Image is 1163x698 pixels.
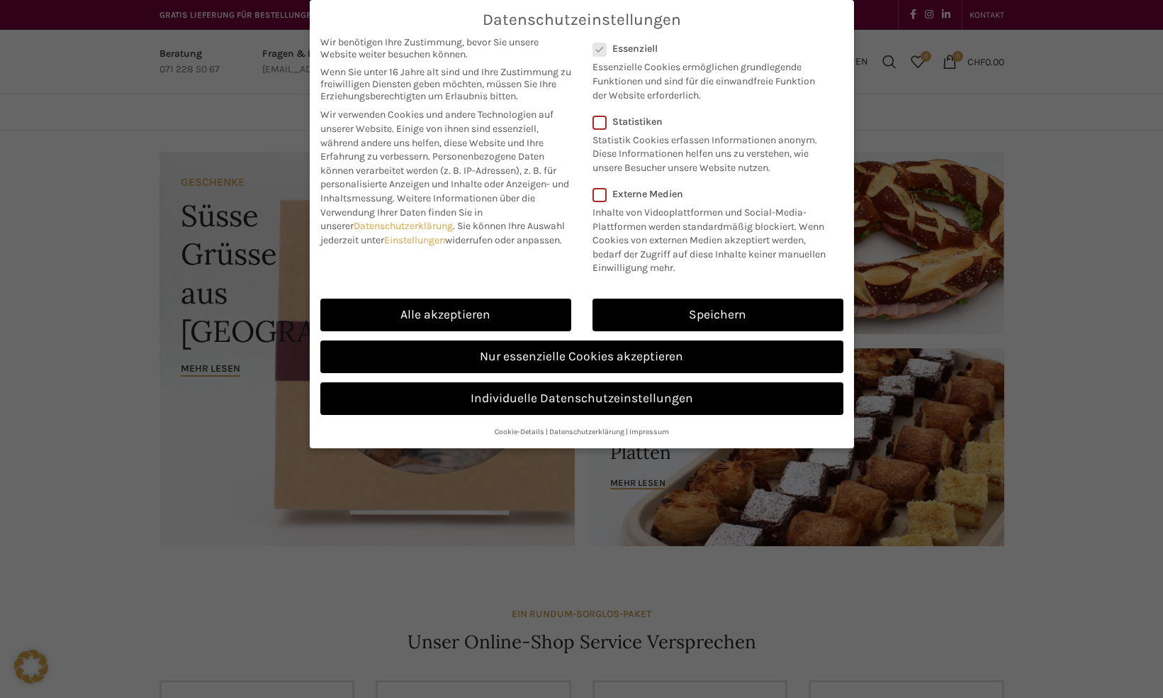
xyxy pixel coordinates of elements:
[495,427,544,436] a: Cookie-Details
[320,382,843,415] a: Individuelle Datenschutzeinstellungen
[320,36,571,60] span: Wir benötigen Ihre Zustimmung, bevor Sie unsere Website weiter besuchen können.
[384,234,445,246] a: Einstellungen
[549,427,624,436] a: Datenschutzerklärung
[320,150,569,204] span: Personenbezogene Daten können verarbeitet werden (z. B. IP-Adressen), z. B. für personalisierte A...
[320,299,571,331] a: Alle akzeptieren
[320,66,571,102] span: Wenn Sie unter 16 Jahre alt sind und Ihre Zustimmung zu freiwilligen Diensten geben möchten, müss...
[320,109,554,162] span: Wir verwenden Cookies und andere Technologien auf unserer Website. Einige von ihnen sind essenzie...
[483,11,681,29] span: Datenschutzeinstellungen
[320,192,535,232] span: Weitere Informationen über die Verwendung Ihrer Daten finden Sie in unserer .
[320,340,843,373] a: Nur essenzielle Cookies akzeptieren
[354,220,453,232] a: Datenschutzerklärung
[592,200,834,275] p: Inhalte von Videoplattformen und Social-Media-Plattformen werden standardmäßig blockiert. Wenn Co...
[592,55,825,102] p: Essenzielle Cookies ermöglichen grundlegende Funktionen und sind für die einwandfreie Funktion de...
[629,427,669,436] a: Impressum
[592,299,843,331] a: Speichern
[592,116,825,128] label: Statistiken
[320,220,565,246] span: Sie können Ihre Auswahl jederzeit unter widerrufen oder anpassen.
[592,188,834,200] label: Externe Medien
[592,43,825,55] label: Essenziell
[592,128,825,175] p: Statistik Cookies erfassen Informationen anonym. Diese Informationen helfen uns zu verstehen, wie...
